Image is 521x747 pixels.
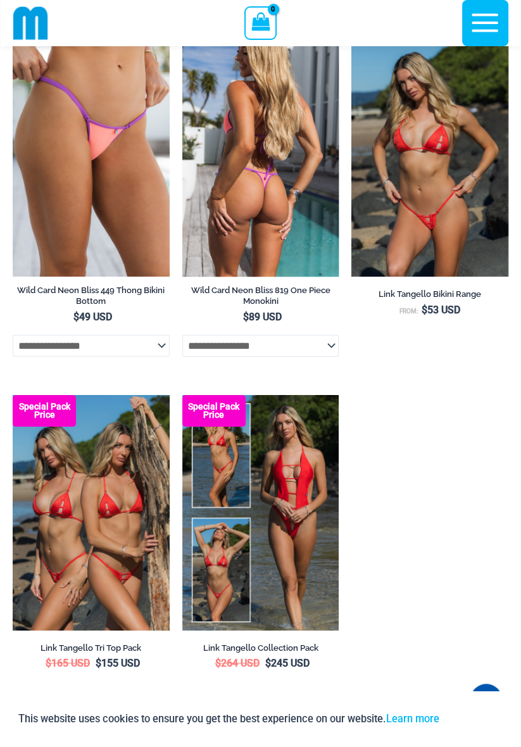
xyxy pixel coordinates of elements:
b: Special Pack Price [13,403,76,419]
a: Link Tangello Collection Pack [182,643,339,658]
span: $ [242,311,248,323]
span: $ [265,657,270,669]
span: $ [422,304,427,316]
h2: Link Tangello Collection Pack [182,643,339,653]
bdi: 165 USD [46,657,90,669]
img: Bikini Pack [13,395,170,630]
img: Wild Card Neon Bliss 819 One Piece 05 [182,42,339,277]
span: $ [46,657,51,669]
img: Link Tangello 3070 Tri Top 4580 Micro 01 [351,42,508,277]
a: Link Tangello Tri Top Pack [13,643,170,658]
a: Link Tangello 3070 Tri Top 4580 Micro 01Link Tangello 8650 One Piece Monokini 12Link Tangello 865... [351,42,508,277]
img: Wild Card Neon Bliss 449 Thong 01 [13,42,170,277]
bdi: 89 USD [242,311,281,323]
a: Wild Card Neon Bliss 819 One Piece 04Wild Card Neon Bliss 819 One Piece 05Wild Card Neon Bliss 81... [182,42,339,277]
bdi: 264 USD [215,657,259,669]
img: Collection Pack [182,395,339,631]
bdi: 53 USD [422,304,460,316]
a: Collection Pack Collection Pack BCollection Pack B [182,395,339,631]
h2: Link Tangello Tri Top Pack [13,643,170,653]
a: View Shopping Cart, empty [244,6,277,39]
button: Accept [449,704,503,734]
span: $ [73,311,79,323]
a: Wild Card Neon Bliss 449 Thong Bikini Bottom [13,285,170,311]
span: $ [96,657,101,669]
h2: Wild Card Neon Bliss 819 One Piece Monokini [182,285,339,306]
b: Special Pack Price [182,403,246,419]
p: This website uses cookies to ensure you get the best experience on our website. [18,710,439,727]
h2: Link Tangello Bikini Range [351,289,508,299]
span: $ [215,657,220,669]
a: Learn more [386,713,439,725]
bdi: 155 USD [96,657,140,669]
a: Link Tangello Bikini Range [351,289,508,304]
h2: Wild Card Neon Bliss 449 Thong Bikini Bottom [13,285,170,306]
a: Bikini Pack Bikini Pack BBikini Pack B [13,395,170,630]
a: Wild Card Neon Bliss 449 Thong 01Wild Card Neon Bliss 449 Thong 02Wild Card Neon Bliss 449 Thong 02 [13,42,170,277]
bdi: 49 USD [73,311,112,323]
a: Wild Card Neon Bliss 819 One Piece Monokini [182,285,339,311]
img: cropped mm emblem [13,6,48,41]
bdi: 245 USD [265,657,309,669]
span: From: [399,308,418,315]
